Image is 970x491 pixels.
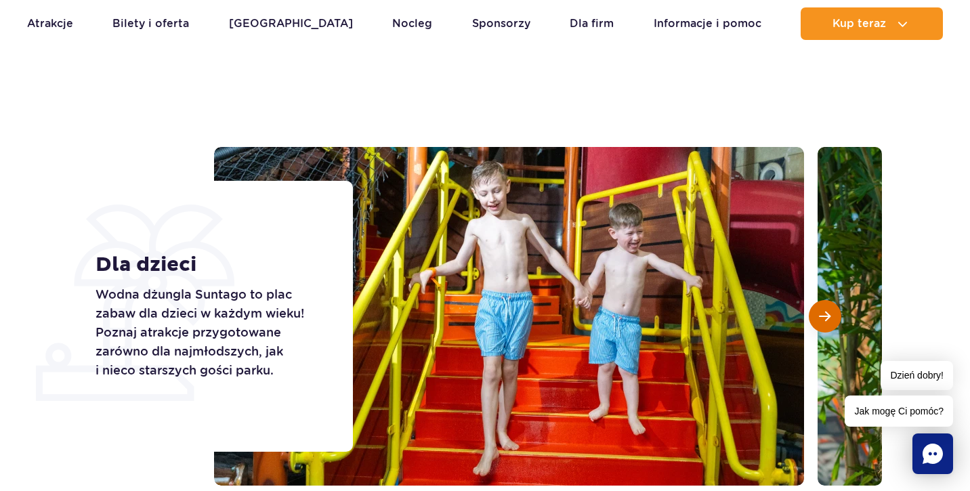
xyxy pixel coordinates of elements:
[570,7,614,40] a: Dla firm
[845,396,953,427] span: Jak mogę Ci pomóc?
[881,361,953,390] span: Dzień dobry!
[229,7,353,40] a: [GEOGRAPHIC_DATA]
[96,285,322,380] p: Wodna dżungla Suntago to plac zabaw dla dzieci w każdym wieku! Poznaj atrakcje przygotowane zarów...
[832,18,886,30] span: Kup teraz
[27,7,73,40] a: Atrakcje
[96,253,322,277] h1: Dla dzieci
[654,7,761,40] a: Informacje i pomoc
[801,7,943,40] button: Kup teraz
[214,147,804,486] img: Dwaj uśmiechnięci chłopcy schodzący po kolorowych schodach zjeżdżalni w Suntago
[392,7,432,40] a: Nocleg
[912,433,953,474] div: Chat
[472,7,530,40] a: Sponsorzy
[809,300,841,333] button: Następny slajd
[112,7,189,40] a: Bilety i oferta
